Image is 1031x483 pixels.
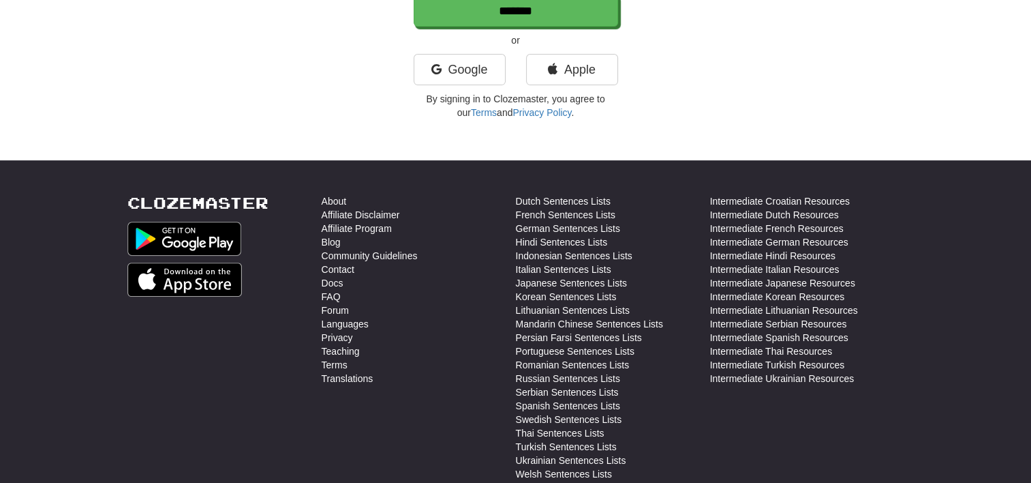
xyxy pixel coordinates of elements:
[322,372,373,385] a: Translations
[322,194,347,208] a: About
[414,33,618,47] p: or
[322,304,349,317] a: Forum
[512,107,571,118] a: Privacy Policy
[516,249,632,263] a: Indonesian Sentences Lists
[127,194,268,211] a: Clozemaster
[322,331,353,345] a: Privacy
[516,290,617,304] a: Korean Sentences Lists
[516,454,626,467] a: Ukrainian Sentences Lists
[710,208,839,222] a: Intermediate Dutch Resources
[516,317,663,331] a: Mandarin Chinese Sentences Lists
[322,345,360,358] a: Teaching
[516,208,615,222] a: French Sentences Lists
[414,92,618,119] p: By signing in to Clozemaster, you agree to our and .
[322,358,348,372] a: Terms
[516,440,617,454] a: Turkish Sentences Lists
[710,194,850,208] a: Intermediate Croatian Resources
[471,107,497,118] a: Terms
[526,54,618,85] a: Apple
[516,222,620,235] a: German Sentences Lists
[322,208,400,222] a: Affiliate Disclaimer
[322,263,354,276] a: Contact
[127,263,243,297] img: Get it on App Store
[710,304,858,317] a: Intermediate Lithuanian Resources
[322,249,418,263] a: Community Guidelines
[516,426,604,440] a: Thai Sentences Lists
[322,290,341,304] a: FAQ
[710,317,847,331] a: Intermediate Serbian Resources
[322,222,392,235] a: Affiliate Program
[710,372,855,385] a: Intermediate Ukrainian Resources
[516,331,642,345] a: Persian Farsi Sentences Lists
[516,194,611,208] a: Dutch Sentences Lists
[127,222,242,256] img: Get it on Google Play
[516,413,622,426] a: Swedish Sentences Lists
[516,304,630,317] a: Lithuanian Sentences Lists
[710,345,833,358] a: Intermediate Thai Resources
[710,276,855,290] a: Intermediate Japanese Resources
[322,235,341,249] a: Blog
[710,290,845,304] a: Intermediate Korean Resources
[516,385,619,399] a: Serbian Sentences Lists
[516,467,612,481] a: Welsh Sentences Lists
[710,222,844,235] a: Intermediate French Resources
[516,276,627,290] a: Japanese Sentences Lists
[710,331,848,345] a: Intermediate Spanish Resources
[322,276,343,290] a: Docs
[710,235,848,249] a: Intermediate German Resources
[516,235,608,249] a: Hindi Sentences Lists
[710,358,845,372] a: Intermediate Turkish Resources
[710,263,840,276] a: Intermediate Italian Resources
[710,249,835,263] a: Intermediate Hindi Resources
[322,317,369,331] a: Languages
[516,372,620,385] a: Russian Sentences Lists
[516,263,611,276] a: Italian Sentences Lists
[516,358,630,372] a: Romanian Sentences Lists
[516,399,620,413] a: Spanish Sentences Lists
[414,54,506,85] a: Google
[516,345,634,358] a: Portuguese Sentences Lists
